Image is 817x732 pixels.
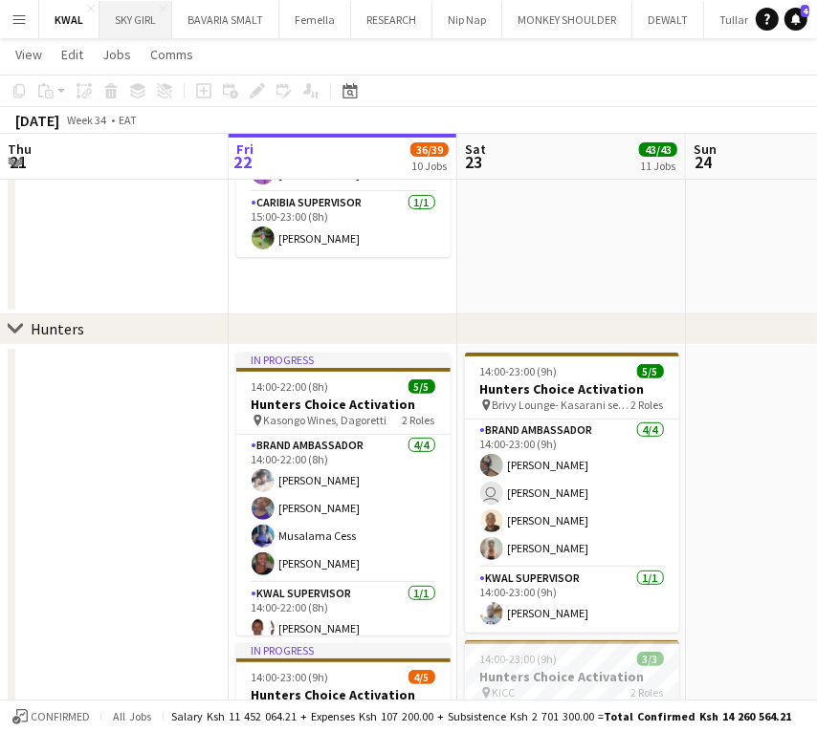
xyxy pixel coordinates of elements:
[143,42,201,67] a: Comms
[279,1,351,38] button: Femella
[784,8,807,31] a: 4
[109,709,155,723] span: All jobs
[502,1,632,38] button: MONKEY SHOULDER
[8,42,50,67] a: View
[480,364,558,378] span: 14:00-23:00 (9h)
[236,140,254,158] span: Fri
[480,652,558,666] span: 14:00-23:00 (9h)
[465,380,679,398] h3: Hunters Choice Activation
[632,1,704,38] button: DEWALT
[172,1,279,38] button: BAVARIA SMALT
[465,353,679,633] app-job-card: 14:00-23:00 (9h)5/5Hunters Choice Activation Brivy Lounge- Kasarani seasons2 RolesBrand Ambassado...
[61,46,83,63] span: Edit
[264,413,387,427] span: Kasongo Wines, Dagoretti
[236,396,451,413] h3: Hunters Choice Activation
[95,42,139,67] a: Jobs
[236,435,451,583] app-card-role: Brand Ambassador4/414:00-22:00 (8h)[PERSON_NAME][PERSON_NAME]Musalama Cess[PERSON_NAME]
[604,709,791,723] span: Total Confirmed Ksh 14 260 564.21
[119,113,137,127] div: EAT
[637,652,664,666] span: 3/3
[39,1,99,38] button: KWAL
[150,46,193,63] span: Comms
[465,568,679,633] app-card-role: KWAL SUPERVISOR1/114:00-23:00 (9h)[PERSON_NAME]
[408,670,435,684] span: 4/5
[171,709,791,723] div: Salary Ksh 11 452 064.21 + Expenses Ksh 107 200.00 + Subsistence Ksh 2 701 300.00 =
[465,140,486,158] span: Sat
[236,643,451,658] div: In progress
[465,420,679,568] app-card-role: Brand Ambassador4/414:00-23:00 (9h)[PERSON_NAME] [PERSON_NAME][PERSON_NAME][PERSON_NAME]
[631,398,664,412] span: 2 Roles
[691,151,717,173] span: 24
[236,192,451,257] app-card-role: CARIBIA SUPERVISOR1/115:00-23:00 (8h)[PERSON_NAME]
[15,46,42,63] span: View
[432,1,502,38] button: Nip Nap
[637,364,664,378] span: 5/5
[8,140,32,158] span: Thu
[236,686,451,703] h3: Hunters Choice Activation
[640,159,676,173] div: 11 Jobs
[233,151,254,173] span: 22
[801,5,809,17] span: 4
[465,668,679,685] h3: Hunters Choice Activation
[252,379,329,394] span: 14:00-22:00 (8h)
[408,379,435,394] span: 5/5
[410,142,449,157] span: 36/39
[631,685,664,700] span: 2 Roles
[493,685,516,700] span: KICC
[411,159,448,173] div: 10 Jobs
[252,670,329,684] span: 14:00-23:00 (9h)
[31,319,84,338] div: Hunters
[63,113,111,127] span: Week 34
[102,46,131,63] span: Jobs
[99,1,172,38] button: SKY GIRL
[54,42,91,67] a: Edit
[462,151,486,173] span: 23
[639,142,677,157] span: 43/43
[10,706,93,727] button: Confirmed
[236,353,451,635] app-job-card: In progress14:00-22:00 (8h)5/5Hunters Choice Activation Kasongo Wines, Dagoretti2 RolesBrand Amba...
[236,583,451,648] app-card-role: KWAL SUPERVISOR1/114:00-22:00 (8h)[PERSON_NAME]
[5,151,32,173] span: 21
[694,140,717,158] span: Sun
[493,398,631,412] span: Brivy Lounge- Kasarani seasons
[15,111,59,130] div: [DATE]
[403,413,435,427] span: 2 Roles
[31,710,90,723] span: Confirmed
[236,353,451,368] div: In progress
[351,1,432,38] button: RESEARCH
[704,1,816,38] button: Tullamore D.E.W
